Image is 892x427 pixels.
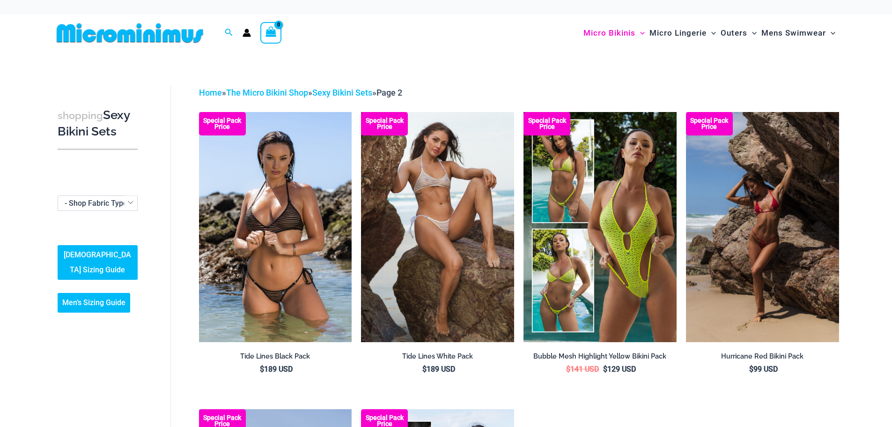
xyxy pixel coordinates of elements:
span: - Shop Fabric Type [58,195,138,211]
img: Tide Lines White 350 Halter Top 470 Thong 05 [361,112,514,342]
a: OutersMenu ToggleMenu Toggle [718,19,759,47]
img: Hurricane Red 3277 Tri Top 4277 Thong Bottom 05 [686,112,839,342]
b: Special Pack Price [523,118,570,130]
span: Mens Swimwear [761,21,826,45]
span: $ [749,365,753,374]
span: $ [260,365,264,374]
bdi: 189 USD [422,365,455,374]
span: Micro Bikinis [583,21,635,45]
h2: Bubble Mesh Highlight Yellow Bikini Pack [523,352,677,361]
h3: Sexy Bikini Sets [58,107,138,140]
a: The Micro Bikini Shop [226,88,308,97]
img: MM SHOP LOGO FLAT [53,22,207,44]
a: Tide Lines Black 350 Halter Top 470 Thong 04 Tide Lines Black 350 Halter Top 470 Thong 03Tide Lin... [199,112,352,342]
bdi: 129 USD [603,365,636,374]
a: Tide Lines White Pack [361,352,514,364]
a: Hurricane Red Bikini Pack [686,352,839,364]
nav: Site Navigation [580,17,840,49]
span: Menu Toggle [707,21,716,45]
a: Home [199,88,222,97]
a: Men’s Sizing Guide [58,293,130,313]
a: Mens SwimwearMenu ToggleMenu Toggle [759,19,838,47]
a: View Shopping Cart, empty [260,22,282,44]
bdi: 189 USD [260,365,293,374]
b: Special Pack Price [361,118,408,130]
span: Menu Toggle [747,21,757,45]
h2: Tide Lines Black Pack [199,352,352,361]
a: Micro BikinisMenu ToggleMenu Toggle [581,19,647,47]
span: Outers [721,21,747,45]
a: Search icon link [225,27,233,39]
span: » » » [199,88,402,97]
span: Menu Toggle [635,21,645,45]
a: Tide Lines White 350 Halter Top 470 Thong 05 Tide Lines White 350 Halter Top 470 Thong 03Tide Lin... [361,112,514,342]
span: - Shop Fabric Type [58,196,137,210]
b: Special Pack Price [686,118,733,130]
a: Bubble Mesh Ultimate (3) Bubble Mesh Highlight Yellow 309 Tri Top 469 Thong 05Bubble Mesh Highlig... [523,112,677,342]
a: [DEMOGRAPHIC_DATA] Sizing Guide [58,245,138,280]
span: - Shop Fabric Type [65,199,127,208]
span: shopping [58,110,103,121]
b: Special Pack Price [199,118,246,130]
img: Bubble Mesh Ultimate (3) [523,112,677,342]
a: Bubble Mesh Highlight Yellow Bikini Pack [523,352,677,364]
span: Micro Lingerie [649,21,707,45]
img: Tide Lines Black 350 Halter Top 470 Thong 04 [199,112,352,342]
span: Page 2 [376,88,402,97]
h2: Hurricane Red Bikini Pack [686,352,839,361]
a: Hurricane Red 3277 Tri Top 4277 Thong Bottom 05 Hurricane Red 3277 Tri Top 4277 Thong Bottom 06Hu... [686,112,839,342]
span: $ [603,365,607,374]
bdi: 99 USD [749,365,778,374]
b: Special Pack Price [199,415,246,427]
bdi: 141 USD [566,365,599,374]
a: Account icon link [243,29,251,37]
a: Micro LingerieMenu ToggleMenu Toggle [647,19,718,47]
h2: Tide Lines White Pack [361,352,514,361]
a: Sexy Bikini Sets [312,88,372,97]
span: $ [566,365,570,374]
b: Special Pack Price [361,415,408,427]
span: Menu Toggle [826,21,835,45]
a: Tide Lines Black Pack [199,352,352,364]
span: $ [422,365,427,374]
